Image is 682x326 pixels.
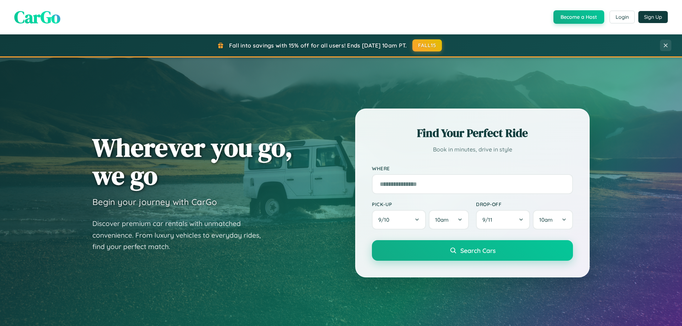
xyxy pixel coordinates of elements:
[476,210,530,230] button: 9/11
[429,210,469,230] button: 10am
[372,201,469,207] label: Pick-up
[229,42,407,49] span: Fall into savings with 15% off for all users! Ends [DATE] 10am PT.
[372,144,573,155] p: Book in minutes, drive in style
[638,11,668,23] button: Sign Up
[372,165,573,171] label: Where
[476,201,573,207] label: Drop-off
[412,39,442,51] button: FALL15
[372,210,426,230] button: 9/10
[378,216,393,223] span: 9 / 10
[553,10,604,24] button: Become a Host
[372,125,573,141] h2: Find Your Perfect Ride
[92,197,217,207] h3: Begin your journey with CarGo
[14,5,60,29] span: CarGo
[92,218,270,253] p: Discover premium car rentals with unmatched convenience. From luxury vehicles to everyday rides, ...
[610,11,635,23] button: Login
[482,216,496,223] span: 9 / 11
[372,240,573,261] button: Search Cars
[460,247,496,254] span: Search Cars
[92,133,293,189] h1: Wherever you go, we go
[435,216,449,223] span: 10am
[533,210,573,230] button: 10am
[539,216,553,223] span: 10am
